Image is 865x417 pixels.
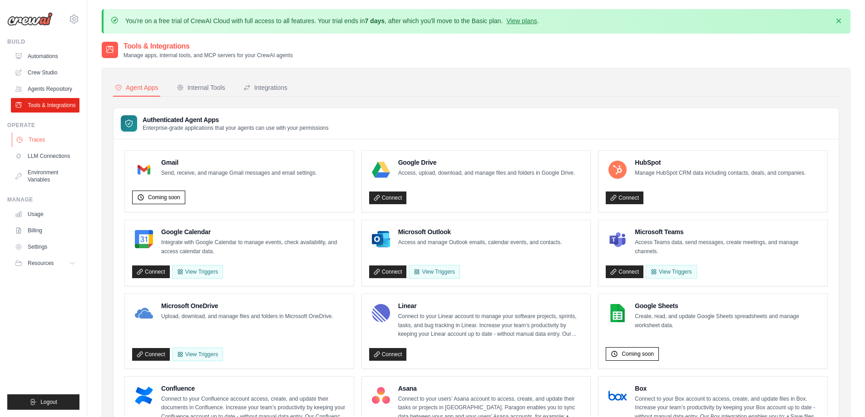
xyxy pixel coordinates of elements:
[135,387,153,405] img: Confluence Logo
[398,158,575,167] h4: Google Drive
[608,304,627,322] img: Google Sheets Logo
[124,52,293,59] p: Manage apps, internal tools, and MCP servers for your CrewAI agents
[398,301,583,310] h4: Linear
[11,165,79,187] a: Environment Variables
[7,122,79,129] div: Operate
[243,83,287,92] div: Integrations
[11,49,79,64] a: Automations
[635,158,806,167] h4: HubSpot
[135,304,153,322] img: Microsoft OneDrive Logo
[161,312,333,321] p: Upload, download, and manage files and folders in Microsoft OneDrive.
[124,41,293,52] h2: Tools & Integrations
[148,194,180,201] span: Coming soon
[646,265,697,279] : View Triggers
[608,387,627,405] img: Box Logo
[398,238,562,247] p: Access and manage Outlook emails, calendar events, and contacts.
[11,98,79,113] a: Tools & Integrations
[398,312,583,339] p: Connect to your Linear account to manage your software projects, sprints, tasks, and bug tracking...
[132,348,170,361] a: Connect
[161,227,346,236] h4: Google Calendar
[635,384,820,393] h4: Box
[606,191,643,204] a: Connect
[125,16,539,25] p: You're on a free trial of CrewAI Cloud with full access to all features. Your trial ends in , aft...
[132,265,170,278] a: Connect
[11,256,79,270] button: Resources
[622,350,654,358] span: Coming soon
[606,265,643,278] a: Connect
[398,384,583,393] h4: Asana
[369,265,407,278] a: Connect
[372,161,390,179] img: Google Drive Logo
[7,196,79,203] div: Manage
[115,83,158,92] div: Agent Apps
[7,38,79,45] div: Build
[11,207,79,221] a: Usage
[11,240,79,254] a: Settings
[7,394,79,410] button: Logout
[172,348,223,361] : View Triggers
[11,82,79,96] a: Agents Repository
[608,230,627,248] img: Microsoft Teams Logo
[161,238,346,256] p: Integrate with Google Calendar to manage events, check availability, and access calendar data.
[635,312,820,330] p: Create, read, and update Google Sheets spreadsheets and manage worksheet data.
[372,230,390,248] img: Microsoft Outlook Logo
[635,169,806,178] p: Manage HubSpot CRM data including contacts, deals, and companies.
[161,158,317,167] h4: Gmail
[161,384,346,393] h4: Confluence
[635,227,820,236] h4: Microsoft Teams
[135,230,153,248] img: Google Calendar Logo
[242,79,289,97] button: Integrations
[608,161,627,179] img: HubSpot Logo
[161,169,317,178] p: Send, receive, and manage Gmail messages and email settings.
[113,79,160,97] button: Agent Apps
[143,124,329,132] p: Enterprise-grade applications that your agents can use with your permissions
[365,17,385,25] strong: 7 days
[369,348,407,361] a: Connect
[506,17,537,25] a: View plans
[175,79,227,97] button: Internal Tools
[143,115,329,124] h3: Authenticated Agent Apps
[635,238,820,256] p: Access Teams data, send messages, create meetings, and manage channels.
[12,132,80,147] a: Traces
[369,191,407,204] a: Connect
[372,304,390,322] img: Linear Logo
[635,301,820,310] h4: Google Sheets
[177,83,225,92] div: Internal Tools
[398,169,575,178] p: Access, upload, download, and manage files and folders in Google Drive.
[372,387,390,405] img: Asana Logo
[161,301,333,310] h4: Microsoft OneDrive
[172,265,223,279] button: View Triggers
[135,161,153,179] img: Gmail Logo
[11,65,79,80] a: Crew Studio
[40,398,57,406] span: Logout
[409,265,460,279] : View Triggers
[11,149,79,163] a: LLM Connections
[7,12,53,26] img: Logo
[11,223,79,238] a: Billing
[28,260,54,267] span: Resources
[398,227,562,236] h4: Microsoft Outlook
